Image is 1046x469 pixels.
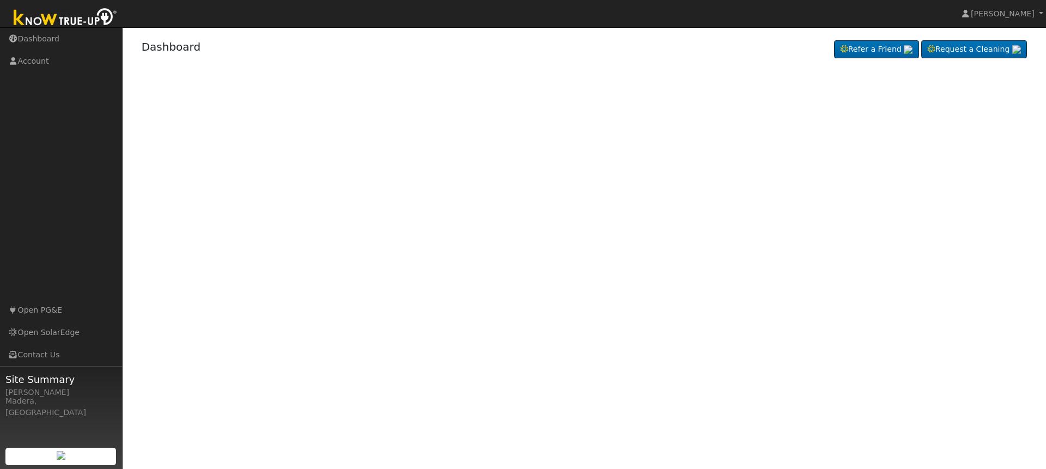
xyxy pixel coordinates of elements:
img: retrieve [57,451,65,460]
img: retrieve [904,45,913,54]
span: Site Summary [5,372,117,387]
a: Dashboard [142,40,201,53]
img: Know True-Up [8,6,123,31]
a: Refer a Friend [834,40,919,59]
div: Madera, [GEOGRAPHIC_DATA] [5,395,117,418]
span: [PERSON_NAME] [971,9,1035,18]
div: [PERSON_NAME] [5,387,117,398]
img: retrieve [1012,45,1021,54]
a: Request a Cleaning [921,40,1027,59]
